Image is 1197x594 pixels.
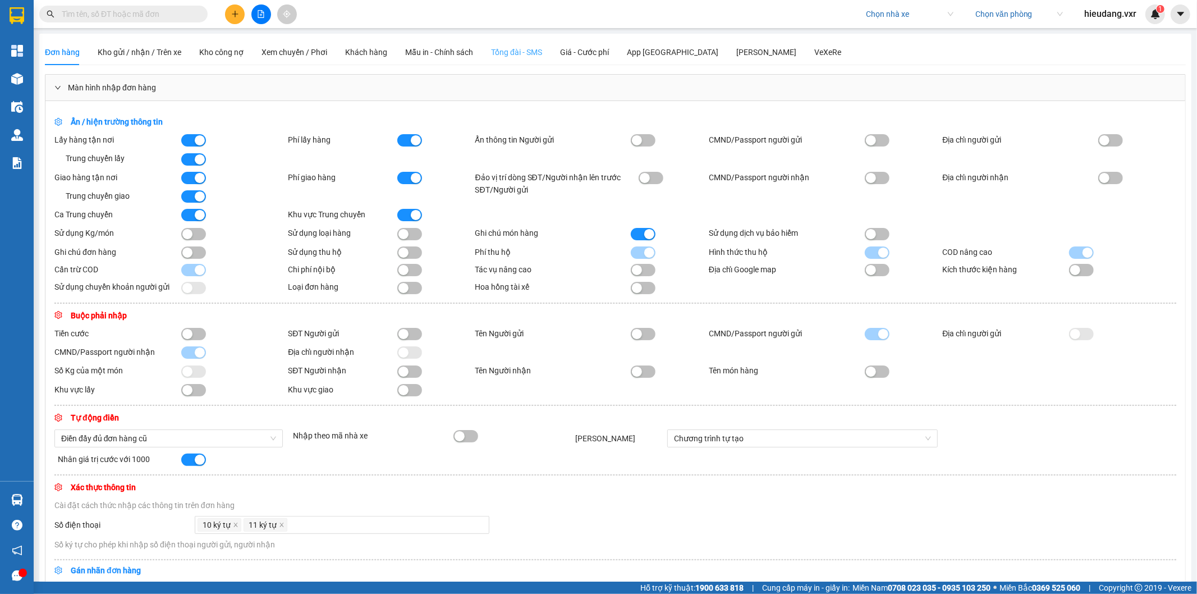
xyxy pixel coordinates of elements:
span: right [54,84,61,91]
div: Tên món hàng [709,364,865,377]
button: caret-down [1171,4,1190,24]
span: plus [231,10,239,18]
div: SĐT Người nhận [288,364,397,377]
span: Xem chuyến / Phơi [262,48,327,57]
strong: 0369 525 060 [1032,583,1080,592]
div: Số Kg của một món [54,364,181,377]
div: Sử dụng Kg/món [54,227,181,239]
sup: 1 [1157,5,1164,13]
span: Giá - Cước phí [560,48,609,57]
span: notification [12,545,22,556]
span: Điền đầy đủ đơn hàng cũ [61,430,276,447]
span: close [233,522,239,529]
input: Tìm tên, số ĐT hoặc mã đơn [62,8,194,20]
div: [PERSON_NAME] [736,46,796,58]
span: 11 ký tự [249,519,277,531]
div: Phí giao hàng [288,171,397,184]
strong: 0708 023 035 - 0935 103 250 [888,583,990,592]
div: CMND/Passport người gửi [709,327,865,340]
div: Phí thu hộ [475,246,631,258]
div: Cài đặt cách thức nhập các thông tin trên đơn hàng [54,499,1176,511]
span: 11 ký tự [244,518,287,532]
span: 10 ký tự [198,518,241,532]
img: warehouse-icon [11,129,23,141]
span: 10 ký tự [203,519,231,531]
div: Số ký tự cho phép khi nhập số điện thoại người gửi, người nhận [54,538,1176,551]
span: setting [54,483,62,491]
div: Hoa hồng tài xế [475,281,631,293]
div: Địa chỉ người gửi [943,327,1070,340]
div: CMND/Passport người nhận [709,171,865,184]
span: copyright [1135,584,1143,592]
div: Ghi chú đơn hàng [54,246,181,258]
span: | [752,582,754,594]
div: Số điện thoại [54,519,195,531]
div: Trung chuyển lấy [54,152,181,165]
span: setting [54,414,62,422]
img: dashboard-icon [11,45,23,57]
div: Tên Người nhận [475,364,631,377]
div: Phí lấy hàng [288,134,397,146]
div: Xác thực thông tin [54,481,522,494]
span: Mẫu in - Chính sách [405,48,473,57]
button: aim [277,4,297,24]
img: warehouse-icon [11,494,23,506]
img: solution-icon [11,157,23,169]
span: Tự động điền [54,413,119,422]
div: Giao hàng tận nơi [54,171,181,184]
span: question-circle [12,520,22,531]
span: search [47,10,54,18]
div: Sử dụng thu hộ [288,246,397,258]
div: Ẩn / hiện trường thông tin [54,116,522,128]
div: SĐT Người gửi [288,327,397,340]
span: Tổng đài - SMS [491,48,542,57]
div: Nhân giá trị cước với 1000 [54,453,178,465]
strong: 1900 633 818 [695,583,744,592]
div: Sử dụng dịch vụ bảo hiểm [709,227,865,239]
img: warehouse-icon [11,73,23,85]
img: logo-vxr [10,7,24,24]
span: hieudang.vxr [1075,7,1145,21]
span: setting [54,566,62,574]
div: Hình thức thu hộ [709,246,865,258]
div: Địa chỉ người nhận [943,171,1099,184]
div: VeXeRe [814,46,841,58]
div: Đảo vị trí dòng SĐT/Người nhận lên trước SĐT/Người gửi [475,171,631,196]
div: Khu vực giao [288,383,397,396]
span: 1 [1158,5,1162,13]
span: caret-down [1176,9,1186,19]
div: Địa chỉ người gửi [943,134,1099,146]
button: plus [225,4,245,24]
span: setting [54,311,62,319]
div: Tiền cước [54,327,181,340]
div: Tác vụ nâng cao [475,263,631,276]
span: Đơn hàng [45,48,80,57]
span: | [1089,582,1090,594]
div: Cấn trừ COD [54,263,181,276]
span: [PERSON_NAME] [575,434,635,443]
div: Chi phí nội bộ [288,263,397,276]
span: message [12,570,22,581]
span: Miền Nam [852,582,990,594]
div: Lấy hàng tận nơi [54,134,181,146]
span: Cung cấp máy in - giấy in: [762,582,850,594]
span: close [279,522,285,529]
button: file-add [251,4,271,24]
div: Tên Người gửi [475,327,631,340]
div: Sử dụng loại hàng [288,227,397,239]
div: Loại đơn hàng [288,281,397,293]
img: warehouse-icon [11,101,23,113]
div: Địa chỉ Google map [709,263,865,276]
div: Ghi chú món hàng [475,227,631,239]
div: Nhập theo mã nhà xe [290,429,450,442]
span: Miền Bắc [999,582,1080,594]
div: Màn hình nhập đơn hàng [45,75,1185,100]
span: ⚪️ [993,586,997,590]
div: COD nâng cao [943,246,1070,258]
div: Ca Trung chuyển [54,208,181,221]
div: Gán nhãn đơn hàng [54,564,522,577]
span: aim [283,10,291,18]
div: Khu vực lấy [54,383,181,396]
div: Khách hàng [345,46,387,58]
span: file-add [257,10,265,18]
